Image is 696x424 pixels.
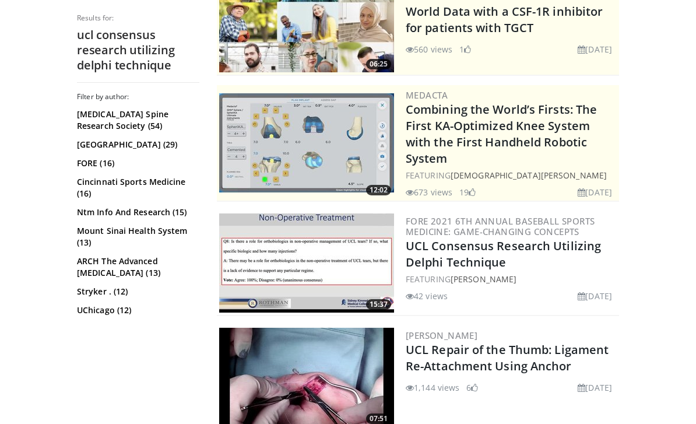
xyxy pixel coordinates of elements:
li: 560 views [406,43,452,55]
li: [DATE] [578,290,612,302]
a: Combining the World’s Firsts: The First KA-Optimized Knee System with the First Handheld Robotic ... [406,101,597,166]
a: UCL Repair of the Thumb: Ligament Re-Attachment Using Anchor [406,342,609,374]
li: 42 views [406,290,448,302]
a: [MEDICAL_DATA] Spine Research Society (54) [77,108,196,132]
li: 1,144 views [406,381,459,394]
a: Mount Sinai Health System (13) [77,225,196,248]
a: Medacta [406,89,448,101]
a: UCL Consensus Research Utilizing Delphi Technique [406,238,601,270]
a: 15:37 [219,213,394,313]
span: 15:37 [366,299,391,310]
a: Ntm Info And Research (15) [77,206,196,218]
a: 12:02 [219,93,394,192]
span: 06:25 [366,59,391,69]
img: aaf1b7f9-f888-4d9f-a252-3ca059a0bd02.300x170_q85_crop-smart_upscale.jpg [219,93,394,192]
a: [PERSON_NAME] [451,274,516,285]
h3: Filter by author: [77,92,199,101]
a: FORE (16) [77,157,196,169]
p: Results for: [77,13,199,23]
a: ARCH The Advanced [MEDICAL_DATA] (13) [77,255,196,279]
span: 07:51 [366,414,391,424]
div: FEATURING [406,169,617,181]
span: 12:02 [366,185,391,195]
li: [DATE] [578,43,612,55]
li: [DATE] [578,381,612,394]
h2: ucl consensus research utilizing delphi technique [77,27,199,73]
div: FEATURING [406,273,617,285]
a: FORE 2021 6th Annual Baseball Sports Medicine: Game-Changing Concepts [406,215,595,237]
li: 6 [466,381,478,394]
li: [DATE] [578,186,612,198]
a: [DEMOGRAPHIC_DATA][PERSON_NAME] [451,170,607,181]
li: 19 [459,186,476,198]
a: Stryker . (12) [77,286,196,297]
a: [PERSON_NAME] [406,330,477,341]
a: Cincinnati Sports Medicine (16) [77,176,196,199]
li: 673 views [406,186,452,198]
li: 1 [459,43,471,55]
a: UChicago (12) [77,304,196,316]
img: b90206a3-956b-4cb5-9137-8d56e58c6550.300x170_q85_crop-smart_upscale.jpg [219,213,394,313]
a: [GEOGRAPHIC_DATA] (29) [77,139,196,150]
